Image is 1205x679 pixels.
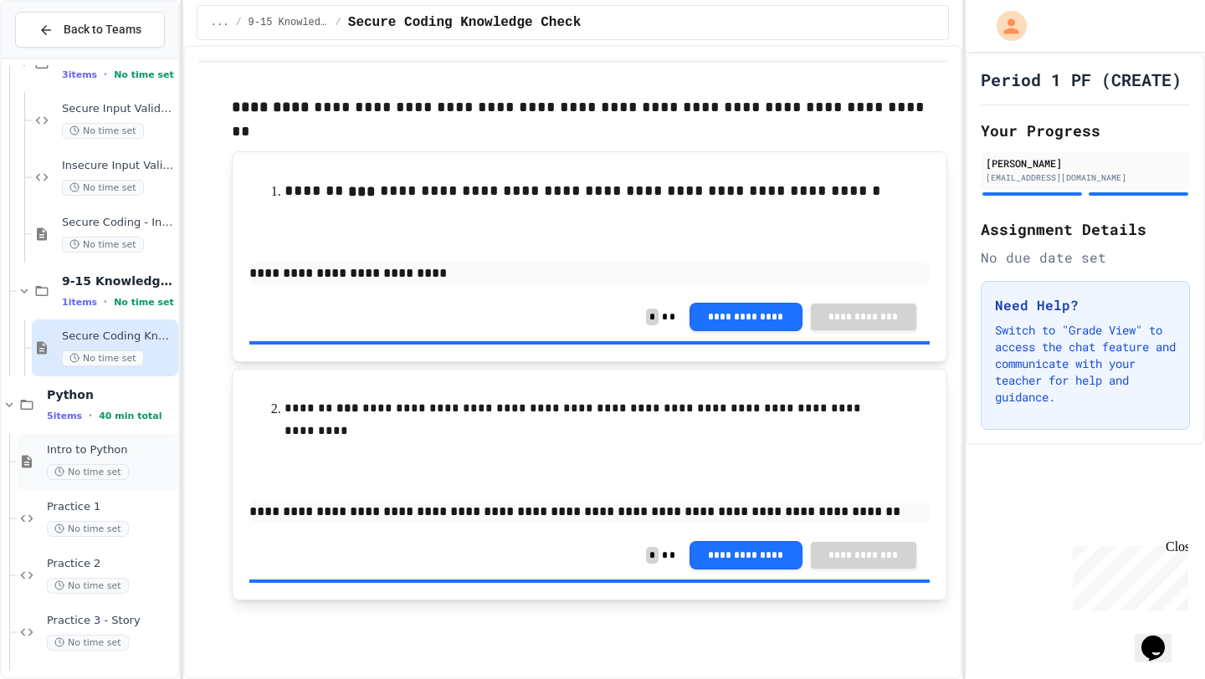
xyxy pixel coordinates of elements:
[62,180,144,196] span: No time set
[47,557,175,571] span: Practice 2
[47,635,129,651] span: No time set
[47,500,175,514] span: Practice 1
[114,69,174,80] span: No time set
[986,171,1185,184] div: [EMAIL_ADDRESS][DOMAIN_NAME]
[62,350,144,366] span: No time set
[981,119,1190,142] h2: Your Progress
[981,68,1182,91] h1: Period 1 PF (CREATE)
[47,614,175,628] span: Practice 3 - Story
[64,21,141,38] span: Back to Teams
[62,123,144,139] span: No time set
[104,68,107,81] span: •
[235,16,241,29] span: /
[62,216,175,230] span: Secure Coding - Input Validation
[62,159,175,173] span: Insecure Input Validation
[15,12,165,48] button: Back to Teams
[89,409,92,422] span: •
[986,156,1185,171] div: [PERSON_NAME]
[114,297,174,308] span: No time set
[62,69,97,80] span: 3 items
[47,578,129,594] span: No time set
[62,273,175,288] span: 9-15 Knowledge Check
[211,16,229,29] span: ...
[62,102,175,116] span: Secure Input Validation
[995,295,1176,315] h3: Need Help?
[995,322,1176,406] p: Switch to "Grade View" to access the chat feature and communicate with your teacher for help and ...
[1135,612,1188,662] iframe: chat widget
[348,13,581,33] span: Secure Coding Knowledge Check
[47,411,82,421] span: 5 items
[336,16,341,29] span: /
[981,217,1190,241] h2: Assignment Details
[47,464,129,480] span: No time set
[7,7,115,106] div: Chat with us now!Close
[47,443,175,457] span: Intro to Python
[62,237,144,253] span: No time set
[62,329,175,344] span: Secure Coding Knowledge Check
[104,295,107,309] span: •
[249,16,329,29] span: 9-15 Knowledge Check
[1066,539,1188,610] iframe: chat widget
[62,297,97,308] span: 1 items
[979,7,1031,45] div: My Account
[47,521,129,537] span: No time set
[981,248,1190,268] div: No due date set
[47,387,175,402] span: Python
[99,411,162,421] span: 40 min total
